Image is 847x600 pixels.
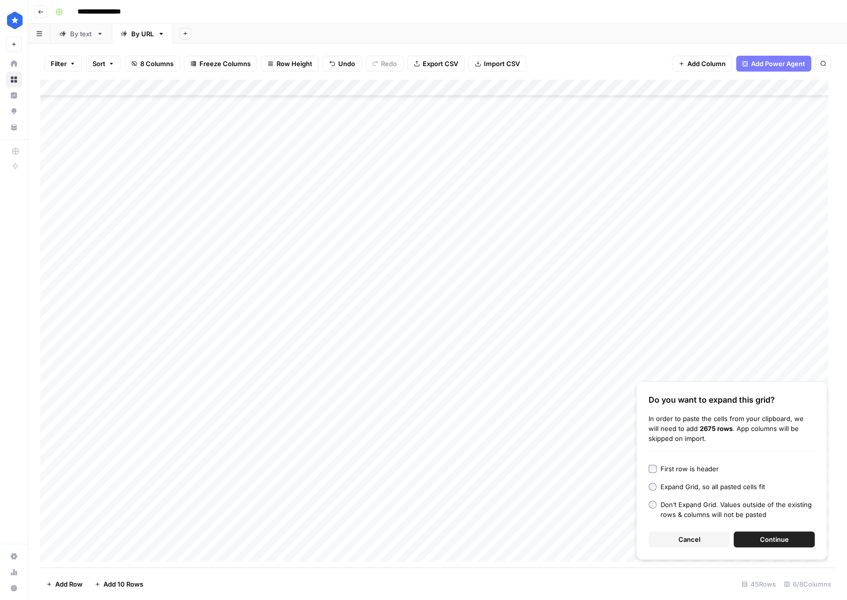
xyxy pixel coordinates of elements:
button: Freeze Columns [184,56,257,72]
button: Continue [734,531,815,547]
button: Import CSV [469,56,526,72]
button: Undo [323,56,362,72]
span: Add Column [687,59,726,69]
b: 2675 rows [700,425,733,432]
div: First row is header [660,464,719,474]
a: Your Data [6,119,22,135]
button: Export CSV [407,56,465,72]
span: 8 Columns [140,59,174,69]
button: Add Power Agent [736,56,811,72]
span: Redo [381,59,397,69]
div: By URL [131,29,154,39]
a: By text [51,24,112,44]
span: Undo [338,59,355,69]
button: 8 Columns [125,56,180,72]
div: In order to paste the cells from your clipboard, we will need to add . App columns will be skippe... [649,414,815,443]
div: Do you want to expand this grid? [649,394,815,406]
div: 45 Rows [738,576,780,592]
button: Sort [86,56,121,72]
input: Expand Grid, so all pasted cells fit [649,483,657,491]
button: Redo [366,56,403,72]
button: Row Height [261,56,319,72]
span: Sort [93,59,105,69]
button: Add Row [40,576,89,592]
span: Import CSV [484,59,520,69]
button: Help + Support [6,580,22,596]
a: By URL [112,24,173,44]
input: First row is header [649,465,657,473]
input: Don’t Expand Grid. Values outside of the existing rows & columns will not be pasted [649,501,657,509]
div: 6/8 Columns [780,576,835,592]
button: Cancel [649,531,730,547]
button: Add 10 Rows [89,576,149,592]
a: Insights [6,87,22,103]
a: Settings [6,548,22,564]
button: Filter [44,56,82,72]
a: Home [6,56,22,72]
span: Export CSV [423,59,458,69]
span: Add Row [55,579,83,589]
a: Browse [6,72,22,87]
div: Don’t Expand Grid. Values outside of the existing rows & columns will not be pasted [660,500,815,519]
div: Expand Grid, so all pasted cells fit [660,482,765,492]
span: Filter [51,59,67,69]
img: ConsumerAffairs Logo [6,11,24,29]
a: Usage [6,564,22,580]
button: Add Column [672,56,732,72]
a: Opportunities [6,103,22,119]
div: By text [70,29,93,39]
span: Row Height [277,59,312,69]
span: Freeze Columns [199,59,251,69]
span: Cancel [678,534,700,544]
span: Add 10 Rows [103,579,143,589]
span: Add Power Agent [751,59,805,69]
span: Continue [760,534,789,544]
button: Workspace: ConsumerAffairs [6,8,22,33]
